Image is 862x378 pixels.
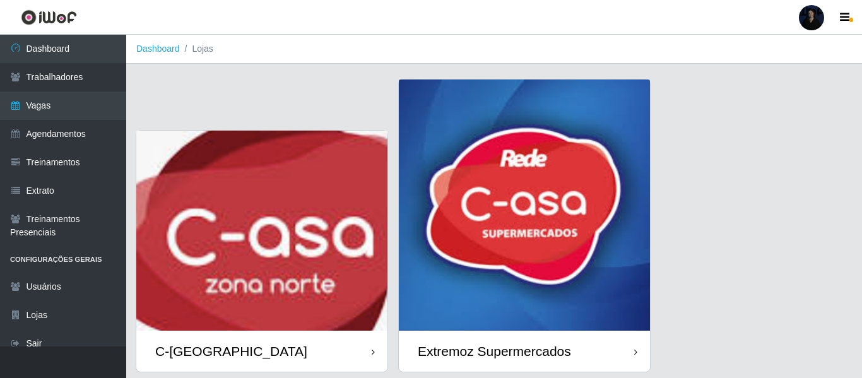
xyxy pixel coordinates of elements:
[21,9,77,25] img: CoreUI Logo
[136,131,387,372] a: C-[GEOGRAPHIC_DATA]
[155,343,307,359] div: C-[GEOGRAPHIC_DATA]
[126,35,862,64] nav: breadcrumb
[180,42,213,56] li: Lojas
[418,343,571,359] div: Extremoz Supermercados
[399,80,650,331] img: cardImg
[399,80,650,372] a: Extremoz Supermercados
[136,131,387,331] img: cardImg
[136,44,180,54] a: Dashboard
